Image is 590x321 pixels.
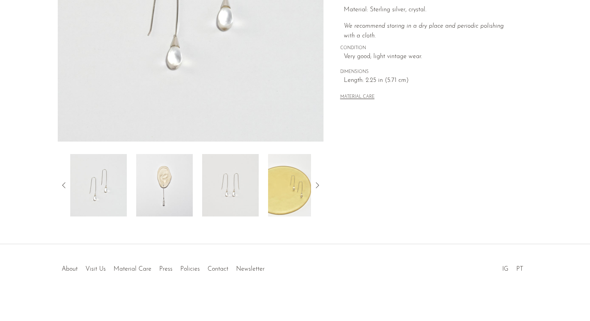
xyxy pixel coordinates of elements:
[516,266,523,272] a: PT
[202,154,259,216] img: Crystal Teardrop Earrings
[340,69,516,76] span: DIMENSIONS
[498,260,527,275] ul: Social Medias
[85,266,106,272] a: Visit Us
[58,260,268,275] ul: Quick links
[344,76,516,86] span: Length: 2.25 in (5.71 cm)
[344,23,504,39] i: We recommend storing in a dry place and periodic polishing with a cloth.
[340,94,375,100] button: MATERIAL CARE
[344,5,516,15] p: Material: Sterling silver, crystal.
[340,45,516,52] span: CONDITION
[502,266,508,272] a: IG
[70,154,127,216] img: Crystal Teardrop Earrings
[136,154,193,216] img: Crystal Teardrop Earrings
[268,154,325,216] img: Crystal Teardrop Earrings
[344,52,516,62] span: Very good; light vintage wear.
[114,266,151,272] a: Material Care
[208,266,228,272] a: Contact
[62,266,78,272] a: About
[159,266,172,272] a: Press
[180,266,200,272] a: Policies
